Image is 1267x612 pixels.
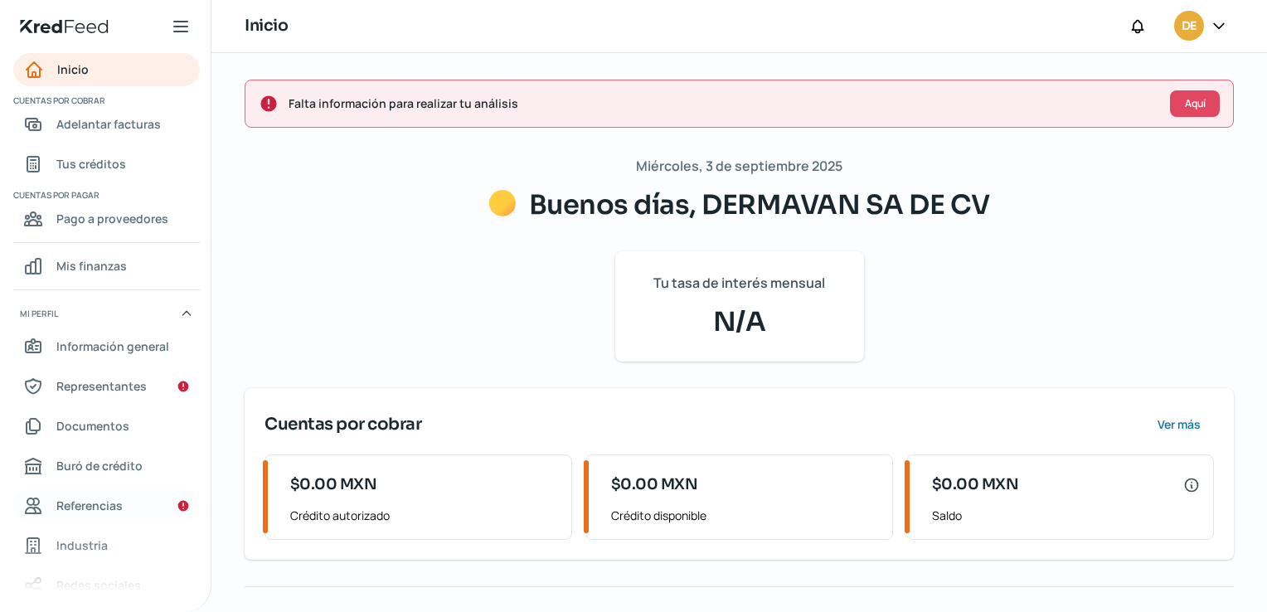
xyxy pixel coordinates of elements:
span: Tus créditos [56,153,126,174]
span: N/A [635,302,844,342]
span: Documentos [56,415,129,436]
span: Cuentas por pagar [13,187,197,202]
span: Cuentas por cobrar [265,412,421,437]
a: Mis finanzas [13,250,200,283]
a: Información general [13,330,200,363]
span: Industria [56,535,108,556]
span: $0.00 MXN [290,474,377,496]
span: Buenos días, DERMAVAN SA DE CV [529,188,990,221]
span: Aquí [1185,99,1206,109]
a: Adelantar facturas [13,108,200,141]
img: Saludos [489,190,516,216]
span: Representantes [56,376,147,396]
a: Inicio [13,53,200,86]
span: Crédito autorizado [290,505,558,526]
button: Ver más [1143,408,1214,441]
span: Adelantar facturas [56,114,161,134]
a: Documentos [13,410,200,443]
a: Industria [13,529,200,562]
span: Buró de crédito [56,455,143,476]
span: Saldo [932,505,1200,526]
span: Pago a proveedores [56,208,168,229]
span: Redes sociales [56,575,141,595]
span: DE [1182,17,1196,36]
span: Falta información para realizar tu análisis [289,93,1157,114]
span: $0.00 MXN [932,474,1019,496]
a: Representantes [13,370,200,403]
span: Mis finanzas [56,255,127,276]
a: Referencias [13,489,200,522]
span: Inicio [57,59,89,80]
span: Referencias [56,495,123,516]
a: Tus créditos [13,148,200,181]
button: Aquí [1170,90,1220,117]
span: Mi perfil [20,306,58,321]
a: Pago a proveedores [13,202,200,236]
span: $0.00 MXN [611,474,698,496]
a: Buró de crédito [13,449,200,483]
span: Tu tasa de interés mensual [653,271,825,295]
span: Crédito disponible [611,505,879,526]
span: Ver más [1158,419,1201,430]
span: Miércoles, 3 de septiembre 2025 [636,154,842,178]
span: Información general [56,336,169,357]
a: Redes sociales [13,569,200,602]
span: Cuentas por cobrar [13,93,197,108]
h1: Inicio [245,14,288,38]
